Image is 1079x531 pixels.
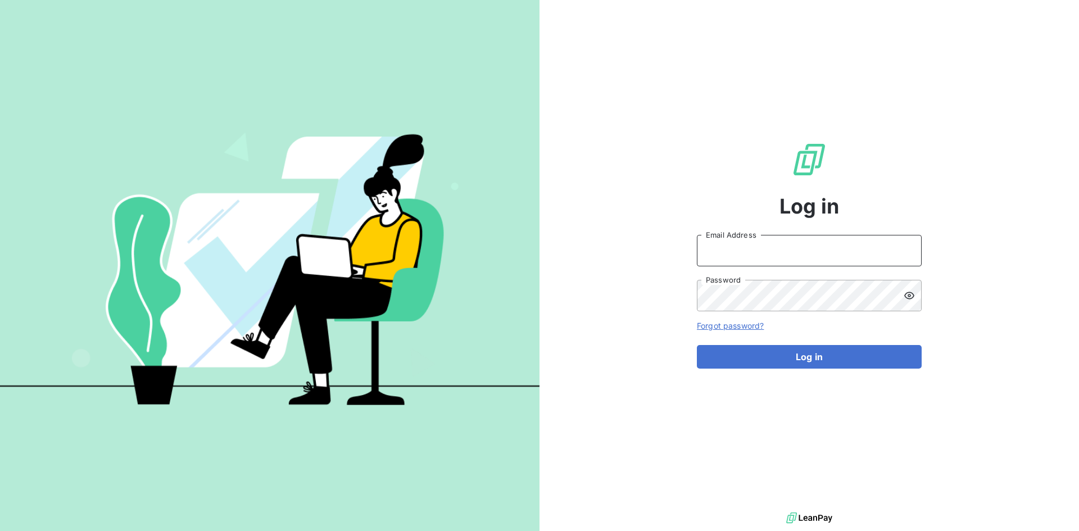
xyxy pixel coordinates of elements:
img: logo [786,510,832,527]
img: LeanPay Logo [791,142,827,178]
button: Log in [697,345,922,369]
input: placeholder [697,235,922,266]
a: Forgot password? [697,321,764,330]
span: Log in [779,191,840,221]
